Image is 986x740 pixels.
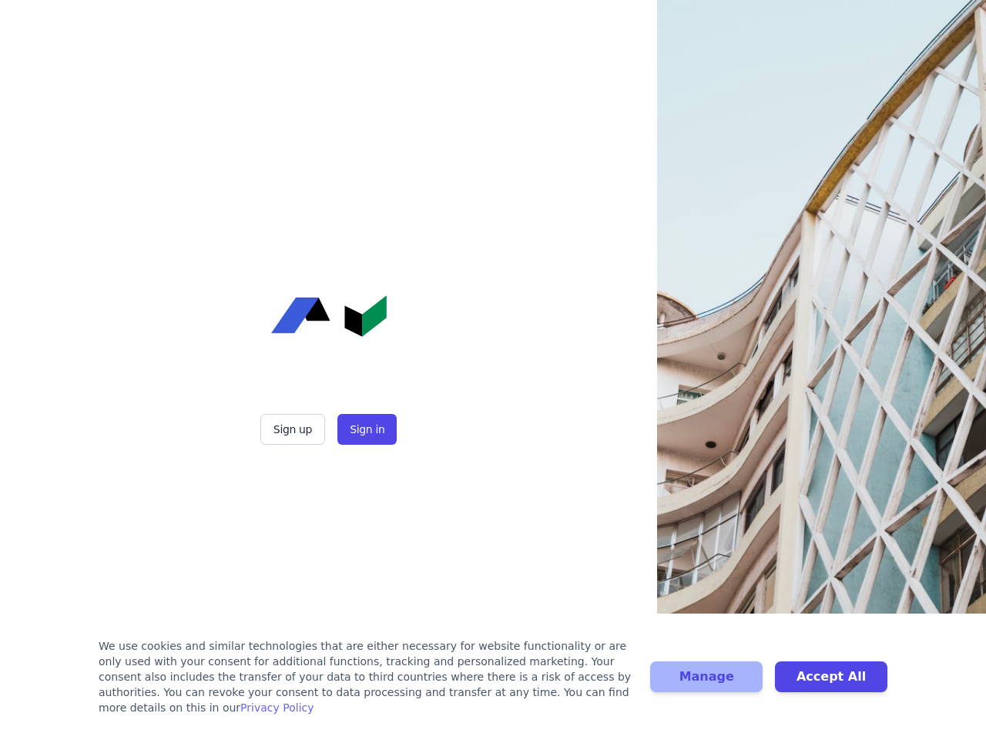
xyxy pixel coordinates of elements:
button: Sign in [337,414,397,445]
button: Manage [650,661,763,692]
button: Sign up [260,414,325,445]
button: Accept All [775,661,887,692]
a: Privacy Policy [240,701,314,714]
img: Concular [271,295,387,337]
div: We use cookies and similar technologies that are either necessary for website functionality or ar... [99,638,632,715]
